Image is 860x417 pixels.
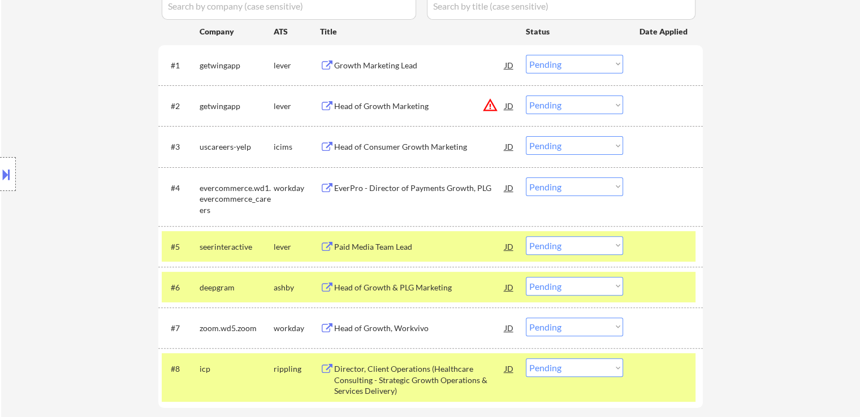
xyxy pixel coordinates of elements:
div: deepgram [200,282,274,293]
div: getwingapp [200,60,274,71]
div: Company [200,26,274,37]
div: JD [504,177,515,198]
button: warning_amber [482,97,498,113]
div: Title [320,26,515,37]
div: JD [504,95,515,116]
div: Date Applied [639,26,689,37]
div: JD [504,136,515,157]
div: lever [274,241,320,253]
div: workday [274,183,320,194]
div: ashby [274,282,320,293]
div: Head of Growth Marketing [334,101,505,112]
div: #6 [171,282,191,293]
div: #7 [171,323,191,334]
div: Growth Marketing Lead [334,60,505,71]
div: getwingapp [200,101,274,112]
div: JD [504,236,515,257]
div: lever [274,101,320,112]
div: JD [504,55,515,75]
div: workday [274,323,320,334]
div: uscareers-yelp [200,141,274,153]
div: ATS [274,26,320,37]
div: Head of Growth & PLG Marketing [334,282,505,293]
div: Head of Consumer Growth Marketing [334,141,505,153]
div: icp [200,363,274,375]
div: icims [274,141,320,153]
div: zoom.wd5.zoom [200,323,274,334]
div: Head of Growth, Workvivo [334,323,505,334]
div: JD [504,277,515,297]
div: #1 [171,60,191,71]
div: Status [526,21,623,41]
div: seerinteractive [200,241,274,253]
div: #8 [171,363,191,375]
div: EverPro - Director of Payments Growth, PLG [334,183,505,194]
div: Director, Client Operations (Healthcare Consulting - Strategic Growth Operations & Services Deliv... [334,363,505,397]
div: lever [274,60,320,71]
div: JD [504,358,515,379]
div: evercommerce.wd1.evercommerce_careers [200,183,274,216]
div: rippling [274,363,320,375]
div: JD [504,318,515,338]
div: Paid Media Team Lead [334,241,505,253]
